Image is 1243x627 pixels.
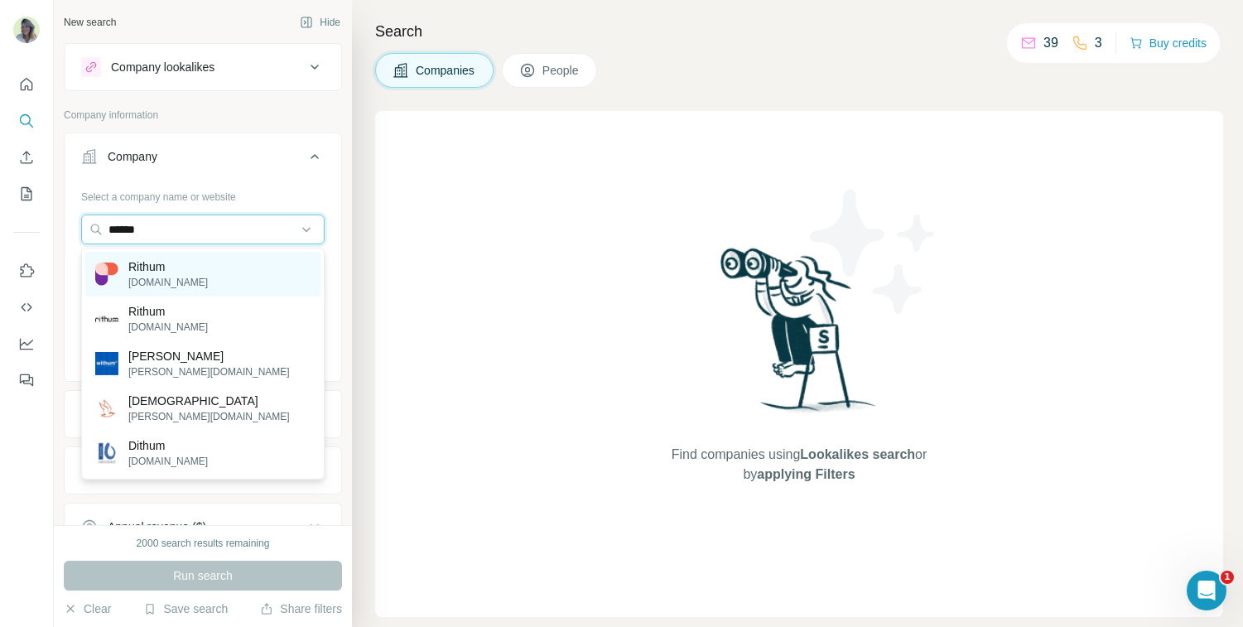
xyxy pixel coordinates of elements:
div: Annual revenue ($) [108,518,206,535]
p: [PERSON_NAME] [128,348,290,364]
button: Save search [143,600,228,617]
div: Select a company name or website [81,183,325,205]
button: Annual revenue ($) [65,507,341,547]
p: Rithum [128,258,208,275]
img: Rithum [95,307,118,330]
p: [PERSON_NAME][DOMAIN_NAME] [128,364,290,379]
span: 1 [1221,571,1234,584]
img: Avatar [13,17,40,43]
img: Surfe Illustration - Woman searching with binoculars [713,244,885,428]
button: My lists [13,179,40,209]
button: Clear [64,600,111,617]
p: Company information [64,108,342,123]
img: Withum [95,352,118,375]
button: Industry [65,394,341,434]
span: People [542,62,581,79]
span: applying Filters [757,467,855,481]
span: Lookalikes search [800,447,915,461]
button: Buy credits [1130,31,1207,55]
p: 3 [1095,33,1102,53]
span: Companies [416,62,476,79]
p: [DEMOGRAPHIC_DATA] [128,393,290,409]
button: Use Surfe on LinkedIn [13,256,40,286]
button: Company lookalikes [65,47,341,87]
button: Company [65,137,341,183]
img: Rishum [95,397,118,420]
div: New search [64,15,116,30]
p: [DOMAIN_NAME] [128,275,208,290]
p: 39 [1043,33,1058,53]
button: Quick start [13,70,40,99]
span: Find companies using or by [667,445,932,485]
img: Dithum [95,441,118,465]
button: Feedback [13,365,40,395]
button: Dashboard [13,329,40,359]
button: Share filters [260,600,342,617]
p: [DOMAIN_NAME] [128,320,208,335]
button: Use Surfe API [13,292,40,322]
iframe: Intercom live chat [1187,571,1226,610]
button: Search [13,106,40,136]
p: Dithum [128,437,208,454]
h4: Search [375,20,1223,43]
p: [DOMAIN_NAME] [128,454,208,469]
div: Company lookalikes [111,59,214,75]
p: Rithum [128,303,208,320]
button: Enrich CSV [13,142,40,172]
div: Company [108,148,157,165]
button: Hide [288,10,352,35]
button: HQ location [65,451,341,490]
div: 2000 search results remaining [137,536,270,551]
p: [PERSON_NAME][DOMAIN_NAME] [128,409,290,424]
img: Rithum [95,263,118,286]
img: Surfe Illustration - Stars [799,177,948,326]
